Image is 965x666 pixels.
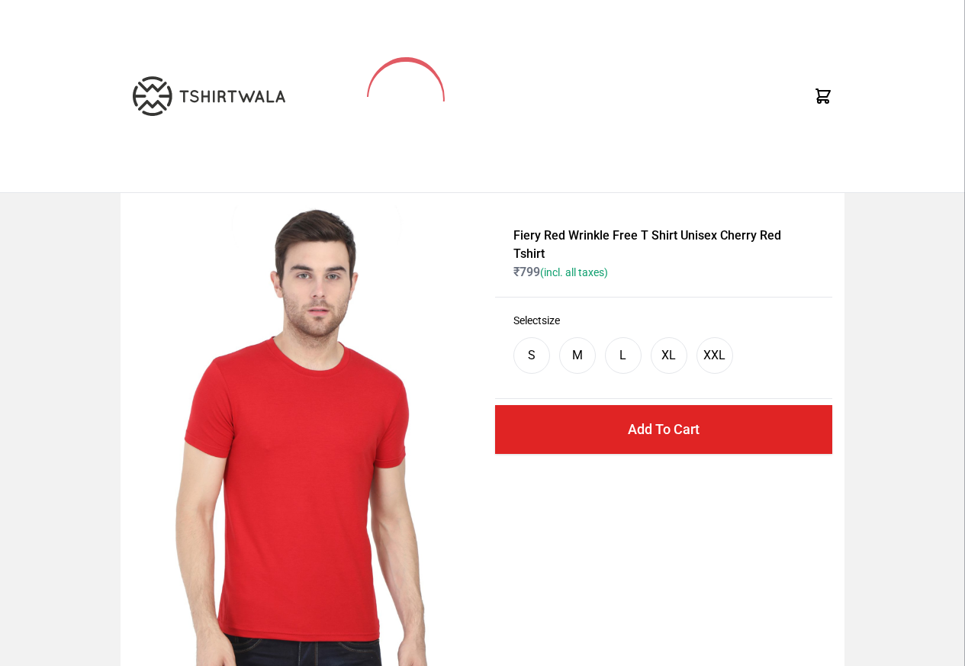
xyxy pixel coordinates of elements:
[495,405,832,454] button: Add To Cart
[528,346,536,365] div: S
[133,76,285,116] img: TW-LOGO-400-104.png
[513,227,814,263] h1: Fiery Red Wrinkle Free T Shirt Unisex Cherry Red Tshirt
[540,266,608,278] span: (incl. all taxes)
[703,346,725,365] div: XXL
[661,346,676,365] div: XL
[572,346,583,365] div: M
[513,265,608,279] span: ₹ 799
[513,313,814,328] h3: Select size
[619,346,626,365] div: L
